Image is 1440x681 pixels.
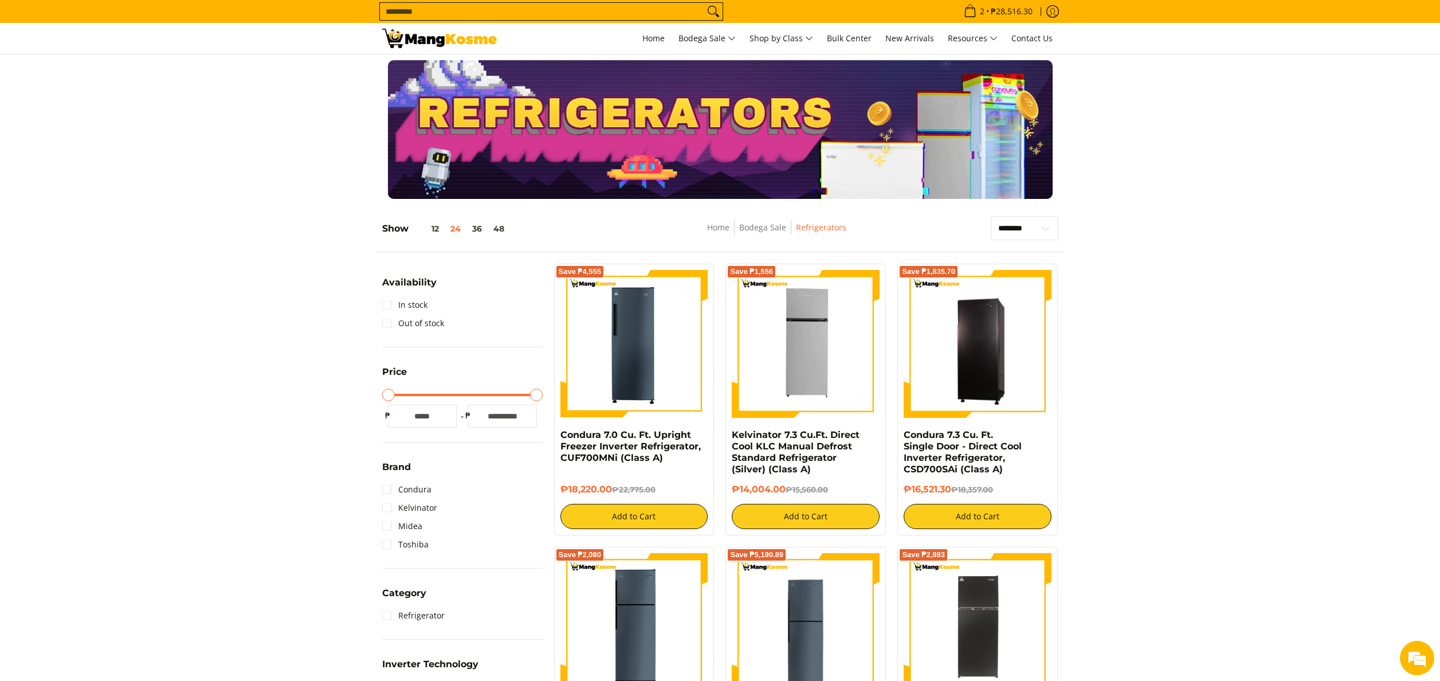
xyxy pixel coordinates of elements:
a: Out of stock [382,314,444,332]
a: Kelvinator [382,499,437,517]
h6: ₱18,220.00 [560,484,708,495]
span: Contact Us [1011,33,1053,44]
a: Condura 7.3 Cu. Ft. Single Door - Direct Cool Inverter Refrigerator, CSD700SAi (Class A) [904,429,1022,475]
span: Category [382,589,426,598]
button: Add to Cart [732,504,880,529]
h5: Show [382,223,510,234]
del: ₱22,775.00 [612,485,656,494]
button: 48 [488,224,510,233]
a: Condura [382,480,431,499]
span: Save ₱2,883 [902,551,945,558]
span: Resources [948,32,998,46]
a: Bulk Center [821,23,877,54]
button: 36 [466,224,488,233]
span: New Arrivals [885,33,934,44]
span: Bodega Sale [678,32,736,46]
h6: ₱14,004.00 [732,484,880,495]
span: Availability [382,278,437,287]
nav: Breadcrumbs [623,221,930,246]
button: Search [704,3,723,20]
img: Condura 7.3 Cu. Ft. Single Door - Direct Cool Inverter Refrigerator, CSD700SAi (Class A) [904,272,1051,416]
a: Shop by Class [744,23,819,54]
span: Save ₱2,080 [559,551,602,558]
a: Home [707,222,729,233]
a: Resources [942,23,1003,54]
span: Home [642,33,665,44]
a: Refrigerator [382,606,445,625]
span: Shop by Class [750,32,813,46]
button: Add to Cart [560,504,708,529]
button: Add to Cart [904,504,1051,529]
span: Save ₱4,555 [559,268,602,275]
summary: Open [382,660,478,678]
img: Bodega Sale Refrigerator l Mang Kosme: Home Appliances Warehouse Sale [382,29,497,48]
a: Contact Us [1006,23,1058,54]
span: • [960,5,1036,18]
a: Bodega Sale [673,23,741,54]
span: ₱ [382,410,394,421]
a: Midea [382,517,422,535]
del: ₱18,357.00 [951,485,993,494]
a: New Arrivals [880,23,940,54]
span: ₱ [462,410,474,421]
img: Kelvinator 7.3 Cu.Ft. Direct Cool KLC Manual Defrost Standard Refrigerator (Silver) (Class A) [732,270,880,418]
a: In stock [382,296,427,314]
del: ₱15,560.00 [786,485,828,494]
a: Bodega Sale [739,222,786,233]
a: Refrigerators [796,222,846,233]
span: Save ₱1,835.70 [902,268,955,275]
span: 2 [978,7,986,15]
summary: Open [382,278,437,296]
a: Toshiba [382,535,429,554]
a: Home [637,23,670,54]
button: 12 [409,224,445,233]
span: Inverter Technology [382,660,478,669]
nav: Main Menu [508,23,1058,54]
h6: ₱16,521.30 [904,484,1051,495]
a: Condura 7.0 Cu. Ft. Upright Freezer Inverter Refrigerator, CUF700MNi (Class A) [560,429,701,463]
a: Kelvinator 7.3 Cu.Ft. Direct Cool KLC Manual Defrost Standard Refrigerator (Silver) (Class A) [732,429,860,475]
span: Bulk Center [827,33,872,44]
button: 24 [445,224,466,233]
span: Save ₱5,190.89 [730,551,783,558]
span: ₱28,516.30 [989,7,1034,15]
summary: Open [382,463,411,480]
summary: Open [382,367,407,385]
span: Brand [382,463,411,472]
img: Condura 7.0 Cu. Ft. Upright Freezer Inverter Refrigerator, CUF700MNi (Class A) [560,270,708,418]
span: Save ₱1,556 [730,268,773,275]
summary: Open [382,589,426,606]
span: Price [382,367,407,377]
